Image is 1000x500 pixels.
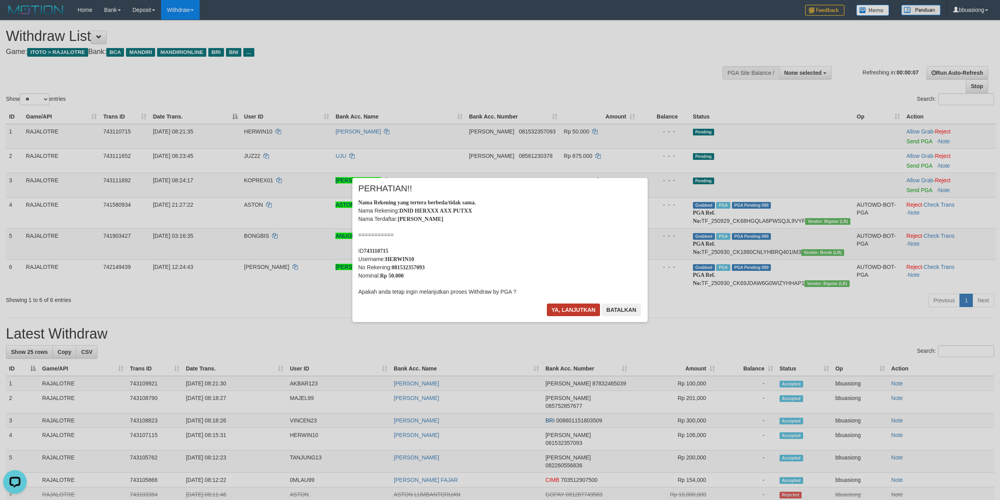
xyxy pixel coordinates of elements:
[380,273,404,279] b: Rp 50.000
[358,198,642,296] div: Nama Rekening: Nama Terdaftar: =========== ID Username: No Rekening: Nominal: Apakah anda tetap i...
[399,208,472,214] b: DNID HERXXX AXX PUTXX
[358,200,476,206] b: Nama Rekening yang tertera berbeda/tidak sama.
[3,3,27,27] button: Open LiveChat chat widget
[602,304,641,316] button: Batalkan
[358,185,412,193] span: PERHATIAN!!
[364,248,388,254] b: 743110715
[398,216,443,222] b: [PERSON_NAME]
[547,304,600,316] button: Ya, lanjutkan
[392,265,425,270] b: 081532357093
[385,256,414,262] b: HERWIN10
